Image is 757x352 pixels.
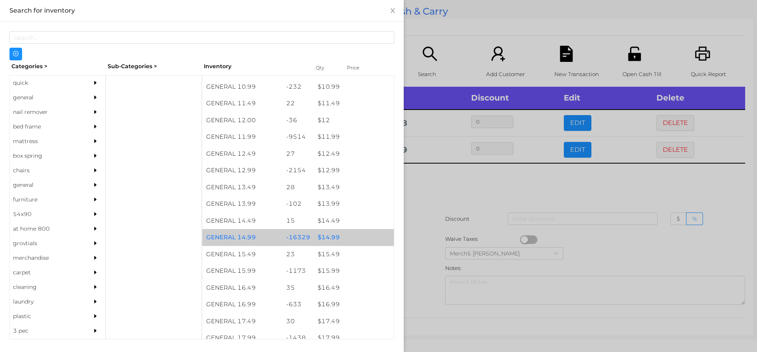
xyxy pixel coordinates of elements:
[282,246,314,263] div: 23
[282,78,314,95] div: -232
[314,296,394,313] div: $ 16.99
[282,296,314,313] div: -633
[202,229,282,246] div: GENERAL 14.99
[9,60,106,73] div: Categories >
[9,6,394,15] div: Search for inventory
[93,299,98,304] i: icon: caret-right
[202,162,282,179] div: GENERAL 12.99
[314,62,337,73] div: Qty
[282,145,314,162] div: 27
[10,119,82,134] div: bed frame
[390,7,396,14] i: icon: close
[314,246,394,263] div: $ 15.49
[10,324,82,338] div: 3 pec
[314,279,394,296] div: $ 16.49
[10,149,82,163] div: box spring
[93,124,98,129] i: icon: caret-right
[202,296,282,313] div: GENERAL 16.99
[202,129,282,145] div: GENERAL 11.99
[93,313,98,319] i: icon: caret-right
[282,313,314,330] div: 30
[93,109,98,115] i: icon: caret-right
[282,112,314,129] div: -36
[93,197,98,202] i: icon: caret-right
[282,229,314,246] div: -16329
[282,196,314,212] div: -102
[202,145,282,162] div: GENERAL 12.49
[314,129,394,145] div: $ 11.99
[93,95,98,100] i: icon: caret-right
[10,207,82,222] div: 54x90
[345,62,377,73] div: Price
[10,294,82,309] div: laundry
[10,265,82,280] div: carpet
[93,138,98,144] i: icon: caret-right
[10,222,82,236] div: at home 800
[10,134,82,149] div: mattress
[202,95,282,112] div: GENERAL 11.49
[10,178,82,192] div: general
[10,105,82,119] div: nail remover
[314,179,394,196] div: $ 13.49
[106,60,202,73] div: Sub-Categories >
[9,31,394,44] input: Search...
[314,78,394,95] div: $ 10.99
[10,192,82,207] div: furniture
[282,330,314,346] div: -1438
[314,229,394,246] div: $ 14.99
[314,196,394,212] div: $ 13.99
[93,255,98,261] i: icon: caret-right
[282,279,314,296] div: 35
[314,330,394,346] div: $ 17.99
[314,162,394,179] div: $ 12.99
[93,226,98,231] i: icon: caret-right
[314,112,394,129] div: $ 12
[93,80,98,86] i: icon: caret-right
[93,182,98,188] i: icon: caret-right
[93,168,98,173] i: icon: caret-right
[314,313,394,330] div: $ 17.49
[202,279,282,296] div: GENERAL 16.49
[314,212,394,229] div: $ 14.49
[93,270,98,275] i: icon: caret-right
[93,284,98,290] i: icon: caret-right
[204,62,306,71] div: Inventory
[282,162,314,179] div: -2154
[282,212,314,229] div: 15
[10,251,82,265] div: merchandise
[314,263,394,279] div: $ 15.99
[10,280,82,294] div: cleaning
[202,212,282,229] div: GENERAL 14.49
[93,153,98,158] i: icon: caret-right
[202,112,282,129] div: GENERAL 12.00
[10,76,82,90] div: quick
[282,179,314,196] div: 28
[10,90,82,105] div: general
[202,313,282,330] div: GENERAL 17.49
[314,95,394,112] div: $ 11.49
[202,179,282,196] div: GENERAL 13.49
[282,263,314,279] div: -1173
[93,211,98,217] i: icon: caret-right
[202,263,282,279] div: GENERAL 15.99
[202,196,282,212] div: GENERAL 13.99
[202,246,282,263] div: GENERAL 15.49
[9,48,22,60] button: icon: plus-circle
[93,240,98,246] i: icon: caret-right
[10,236,82,251] div: grovtials
[93,328,98,333] i: icon: caret-right
[282,95,314,112] div: 22
[282,129,314,145] div: -9514
[202,78,282,95] div: GENERAL 10.99
[314,145,394,162] div: $ 12.49
[10,309,82,324] div: plastic
[10,163,82,178] div: chairs
[202,330,282,346] div: GENERAL 17.99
